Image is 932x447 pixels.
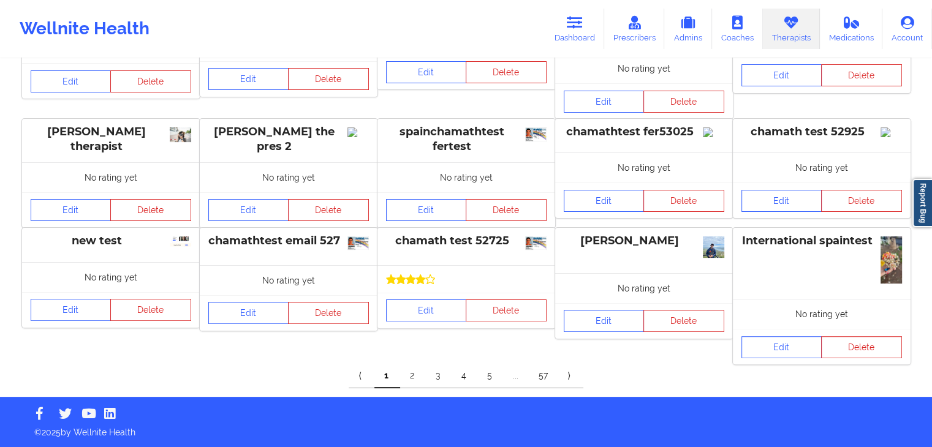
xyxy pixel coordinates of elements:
[22,162,200,192] div: No rating yet
[110,299,191,321] button: Delete
[564,91,645,113] a: Edit
[821,190,902,212] button: Delete
[110,70,191,92] button: Delete
[200,265,377,295] div: No rating yet
[503,364,529,388] a: ...
[200,162,377,192] div: No rating yet
[564,310,645,332] a: Edit
[741,125,902,139] div: chamath test 52925
[466,61,547,83] button: Delete
[349,364,374,388] a: Previous item
[31,299,112,321] a: Edit
[555,53,733,83] div: No rating yet
[466,299,547,321] button: Delete
[733,299,911,329] div: No rating yet
[525,127,547,141] img: 9638aa19-d223-4cad-8d4c-37331e89dfed_16b6d78b-8380-486d-bfab-5d06b3b1e324mclovin_id(1).jpg
[386,125,547,153] div: spainchamathtest fertest
[558,364,583,388] a: Next item
[555,273,733,303] div: No rating yet
[712,9,763,49] a: Coaches
[564,190,645,212] a: Edit
[643,91,724,113] button: Delete
[377,162,555,192] div: No rating yet
[545,9,604,49] a: Dashboard
[477,364,503,388] a: 5
[386,234,547,248] div: chamath test 52725
[881,236,902,284] img: 57fe18ec-b6b8-4561-afd2-463c26078f77_79f08cb1-5e2a-439e-9897-895f9412d919IMG-20250706-WA0004.jpg
[821,336,902,358] button: Delete
[643,310,724,332] button: Delete
[643,190,724,212] button: Delete
[564,234,724,248] div: [PERSON_NAME]
[882,9,932,49] a: Account
[741,64,822,86] a: Edit
[386,299,467,321] a: Edit
[604,9,665,49] a: Prescribers
[208,68,289,90] a: Edit
[555,152,733,182] div: No rating yet
[31,234,191,248] div: new test
[741,234,902,248] div: International spaintest
[208,125,369,153] div: [PERSON_NAME] the pres 2
[741,336,822,358] a: Edit
[525,236,547,250] img: ea2239b3-ad41-4897-91f3-962b5876b7dd_51a9cccc-f2db-4df1-8a57-2520fda44384mclovin_id(1).jpg
[208,234,369,248] div: chamathtest email 527
[386,199,467,221] a: Edit
[170,236,191,247] img: 91476c05-da30-40b0-859e-765710b6d4c5_Screenshot_2025-04-16_171549.png
[821,64,902,86] button: Delete
[347,127,369,137] img: Image%2Fplaceholer-image.png
[426,364,452,388] a: 3
[208,302,289,324] a: Edit
[763,9,820,49] a: Therapists
[288,68,369,90] button: Delete
[741,190,822,212] a: Edit
[31,125,191,153] div: [PERSON_NAME] therapist
[664,9,712,49] a: Admins
[820,9,883,49] a: Medications
[349,364,583,388] div: Pagination Navigation
[881,127,902,137] img: Image%2Fplaceholer-image.png
[564,125,724,139] div: chamathtest fer53025
[31,70,112,92] a: Edit
[288,302,369,324] button: Delete
[912,179,932,227] a: Report Bug
[26,418,906,438] p: © 2025 by Wellnite Health
[466,199,547,221] button: Delete
[347,236,369,250] img: d8489970-8258-485f-82f4-0ccc9ddb4bf8_mclovin_id(1).jpg
[22,262,200,292] div: No rating yet
[529,364,558,388] a: 57
[170,127,191,141] img: 5edaf08b-a6f7-4e11-9ddc-dbc466c27e8d_pic1.jpeg
[703,127,724,137] img: Image%2Fplaceholer-image.png
[452,364,477,388] a: 4
[386,61,467,83] a: Edit
[208,199,289,221] a: Edit
[400,364,426,388] a: 2
[733,152,911,182] div: No rating yet
[31,199,112,221] a: Edit
[374,364,400,388] a: 1
[703,236,724,258] img: 047ed7dc-0ed3-4e6c-9f5b-11e0dbd5359d_avatar.jpeg
[110,199,191,221] button: Delete
[288,199,369,221] button: Delete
